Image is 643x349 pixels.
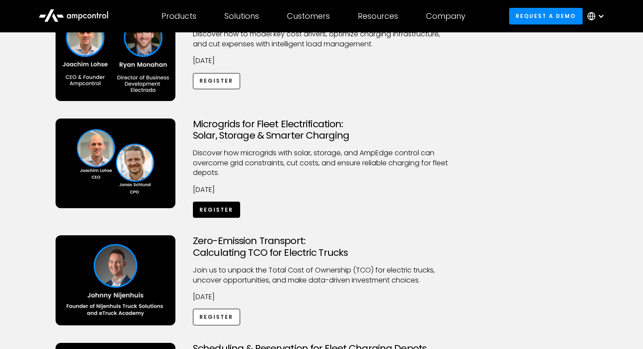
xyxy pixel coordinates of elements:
[193,119,450,142] h3: Microgrids for Fleet Electrification: Solar, Storage & Smarter Charging
[193,235,450,258] h3: Zero-Emission Transport: Calculating TCO for Electric Trucks
[509,8,583,24] a: Request a demo
[193,202,240,218] a: Register
[287,11,330,21] div: Customers
[426,11,465,21] div: Company
[193,29,450,49] p: Discover how to model key cost drivers, optimize charging infrastructure, and cut expenses with i...
[224,11,259,21] div: Solutions
[161,11,196,21] div: Products
[193,148,450,178] p: Discover how microgrids with solar, storage, and AmpEdge control can overcome grid constraints, c...
[193,292,450,302] p: [DATE]
[358,11,398,21] div: Resources
[193,185,450,195] p: [DATE]
[193,309,240,325] a: Register
[193,73,240,89] a: Register
[193,56,450,66] p: [DATE]
[193,265,450,285] p: Join us to unpack the Total Cost of Ownership (TCO) for electric trucks, uncover opportunities, a...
